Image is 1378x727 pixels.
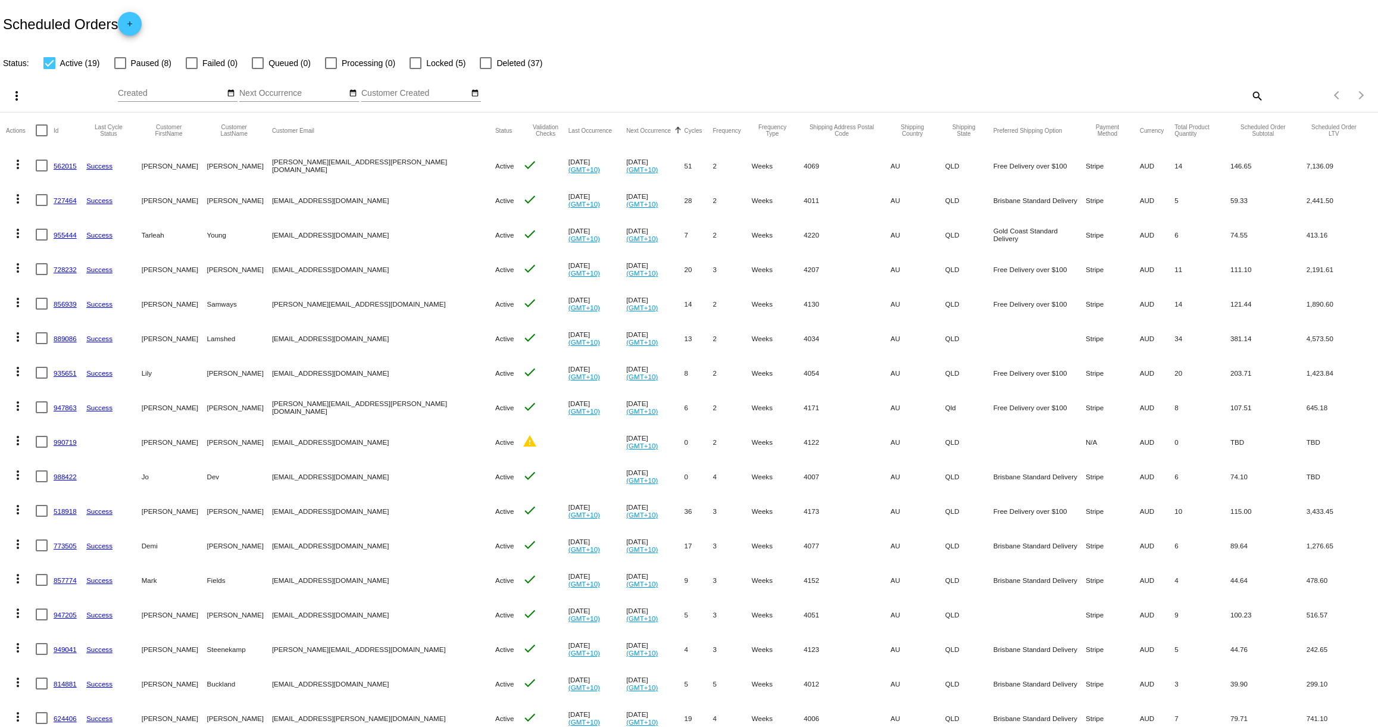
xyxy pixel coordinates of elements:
[86,266,113,273] a: Success
[752,252,804,286] mat-cell: Weeks
[804,494,890,528] mat-cell: 4173
[11,364,25,379] mat-icon: more_vert
[142,148,207,183] mat-cell: [PERSON_NAME]
[1230,321,1307,355] mat-cell: 381.14
[568,563,626,597] mat-cell: [DATE]
[568,321,626,355] mat-cell: [DATE]
[890,390,945,425] mat-cell: AU
[684,321,713,355] mat-cell: 13
[684,355,713,390] mat-cell: 8
[1174,459,1230,494] mat-cell: 6
[804,217,890,252] mat-cell: 4220
[890,217,945,252] mat-cell: AU
[207,286,272,321] mat-cell: Samways
[207,148,272,183] mat-cell: [PERSON_NAME]
[804,390,890,425] mat-cell: 4171
[945,183,993,217] mat-cell: QLD
[684,528,713,563] mat-cell: 17
[54,300,77,308] a: 856939
[626,269,658,277] a: (GMT+10)
[1230,355,1307,390] mat-cell: 203.71
[272,217,495,252] mat-cell: [EMAIL_ADDRESS][DOMAIN_NAME]
[86,542,113,550] a: Success
[626,442,658,450] a: (GMT+10)
[890,563,945,597] mat-cell: AU
[568,390,626,425] mat-cell: [DATE]
[684,252,713,286] mat-cell: 20
[684,148,713,183] mat-cell: 51
[1230,252,1307,286] mat-cell: 111.10
[945,459,993,494] mat-cell: QLD
[207,217,272,252] mat-cell: Young
[142,252,207,286] mat-cell: [PERSON_NAME]
[993,217,1086,252] mat-cell: Gold Coast Standard Delivery
[272,425,495,459] mat-cell: [EMAIL_ADDRESS][DOMAIN_NAME]
[227,89,235,98] mat-icon: date_range
[1307,563,1372,597] mat-cell: 478.60
[272,390,495,425] mat-cell: [PERSON_NAME][EMAIL_ADDRESS][PERSON_NAME][DOMAIN_NAME]
[626,338,658,346] a: (GMT+10)
[207,425,272,459] mat-cell: [PERSON_NAME]
[945,286,993,321] mat-cell: QLD
[945,252,993,286] mat-cell: QLD
[752,217,804,252] mat-cell: Weeks
[11,261,25,275] mat-icon: more_vert
[568,528,626,563] mat-cell: [DATE]
[626,200,658,208] a: (GMT+10)
[272,127,314,134] button: Change sorting for CustomerEmail
[752,321,804,355] mat-cell: Weeks
[752,286,804,321] mat-cell: Weeks
[471,89,479,98] mat-icon: date_range
[626,390,684,425] mat-cell: [DATE]
[945,563,993,597] mat-cell: QLD
[626,252,684,286] mat-cell: [DATE]
[626,511,658,519] a: (GMT+10)
[752,459,804,494] mat-cell: Weeks
[1086,494,1140,528] mat-cell: Stripe
[1174,252,1230,286] mat-cell: 11
[54,196,77,204] a: 727464
[568,355,626,390] mat-cell: [DATE]
[1307,494,1372,528] mat-cell: 3,433.45
[568,252,626,286] mat-cell: [DATE]
[1174,286,1230,321] mat-cell: 14
[993,459,1086,494] mat-cell: Brisbane Standard Delivery
[568,127,612,134] button: Change sorting for LastOccurrenceUtc
[142,563,207,597] mat-cell: Mark
[54,231,77,239] a: 955444
[626,494,684,528] mat-cell: [DATE]
[1086,183,1140,217] mat-cell: Stripe
[272,355,495,390] mat-cell: [EMAIL_ADDRESS][DOMAIN_NAME]
[54,438,77,446] a: 990719
[1307,390,1372,425] mat-cell: 645.18
[1140,183,1175,217] mat-cell: AUD
[142,183,207,217] mat-cell: [PERSON_NAME]
[54,507,77,515] a: 518918
[890,124,935,137] button: Change sorting for ShippingCountry
[804,355,890,390] mat-cell: 4054
[1140,563,1175,597] mat-cell: AUD
[1307,183,1372,217] mat-cell: 2,441.50
[568,217,626,252] mat-cell: [DATE]
[272,528,495,563] mat-cell: [EMAIL_ADDRESS][DOMAIN_NAME]
[11,157,25,171] mat-icon: more_vert
[272,321,495,355] mat-cell: [EMAIL_ADDRESS][DOMAIN_NAME]
[804,124,880,137] button: Change sorting for ShippingPostcode
[626,235,658,242] a: (GMT+10)
[568,494,626,528] mat-cell: [DATE]
[54,335,77,342] a: 889086
[1174,425,1230,459] mat-cell: 0
[626,476,658,484] a: (GMT+10)
[1307,459,1372,494] mat-cell: TBD
[1307,148,1372,183] mat-cell: 7,136.09
[1174,563,1230,597] mat-cell: 4
[684,390,713,425] mat-cell: 6
[1174,321,1230,355] mat-cell: 34
[11,192,25,206] mat-icon: more_vert
[945,321,993,355] mat-cell: QLD
[495,127,512,134] button: Change sorting for Status
[993,148,1086,183] mat-cell: Free Delivery over $100
[1174,390,1230,425] mat-cell: 8
[684,459,713,494] mat-cell: 0
[890,183,945,217] mat-cell: AU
